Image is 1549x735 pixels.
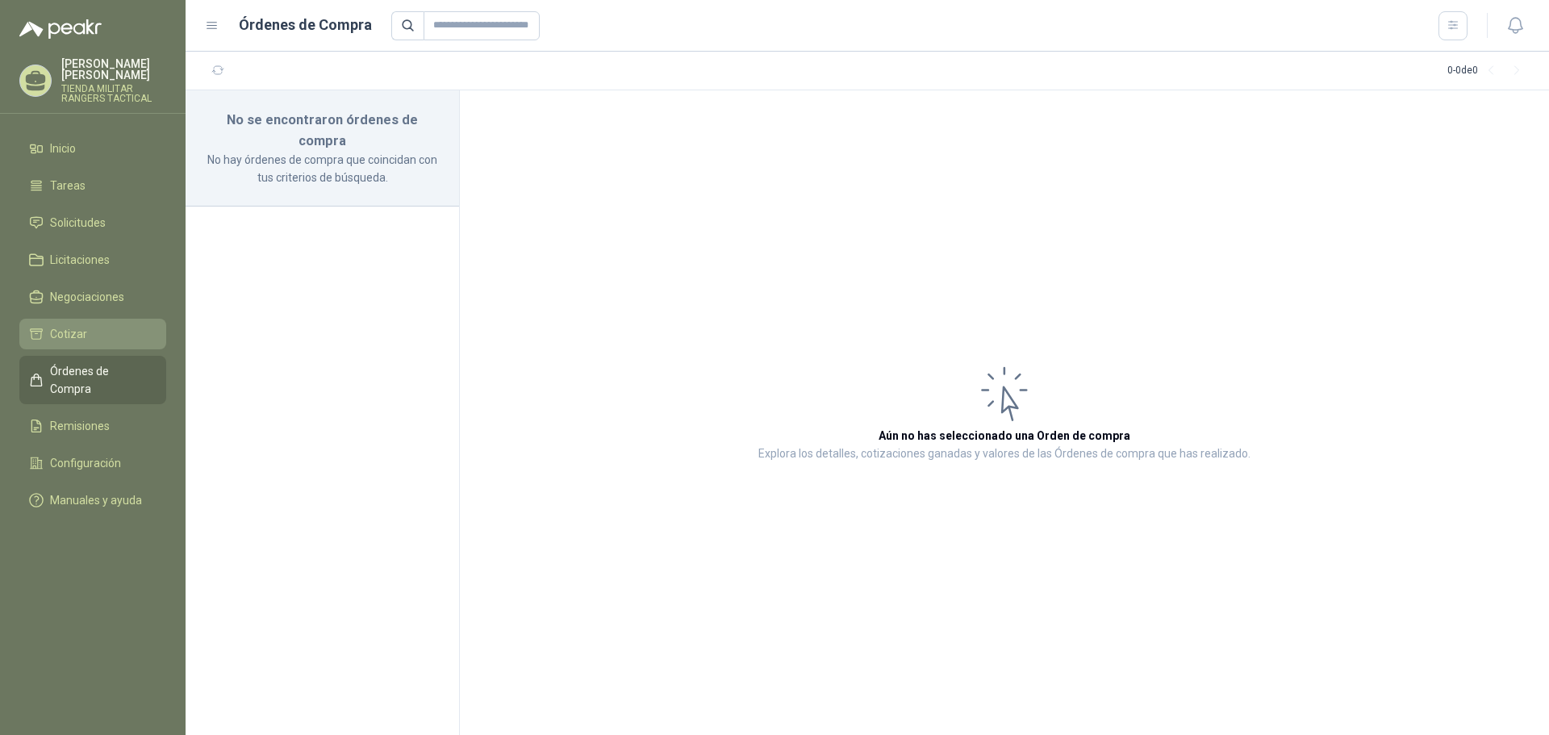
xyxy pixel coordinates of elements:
p: Explora los detalles, cotizaciones ganadas y valores de las Órdenes de compra que has realizado. [758,445,1250,464]
h3: No se encontraron órdenes de compra [205,110,440,151]
span: Negociaciones [50,288,124,306]
a: Órdenes de Compra [19,356,166,404]
span: Órdenes de Compra [50,362,151,398]
span: Manuales y ayuda [50,491,142,509]
img: Logo peakr [19,19,102,39]
a: Manuales y ayuda [19,485,166,516]
span: Inicio [50,140,76,157]
h3: Aún no has seleccionado una Orden de compra [879,427,1130,445]
span: Configuración [50,454,121,472]
a: Remisiones [19,411,166,441]
h1: Órdenes de Compra [239,14,372,36]
a: Negociaciones [19,282,166,312]
p: No hay órdenes de compra que coincidan con tus criterios de búsqueda. [205,151,440,186]
a: Inicio [19,133,166,164]
span: Tareas [50,177,86,194]
a: Licitaciones [19,244,166,275]
a: Solicitudes [19,207,166,238]
span: Solicitudes [50,214,106,232]
div: 0 - 0 de 0 [1447,58,1530,84]
span: Remisiones [50,417,110,435]
span: Licitaciones [50,251,110,269]
a: Configuración [19,448,166,478]
a: Tareas [19,170,166,201]
p: TIENDA MILITAR RANGERS TACTICAL [61,84,166,103]
p: [PERSON_NAME] [PERSON_NAME] [61,58,166,81]
span: Cotizar [50,325,87,343]
a: Cotizar [19,319,166,349]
